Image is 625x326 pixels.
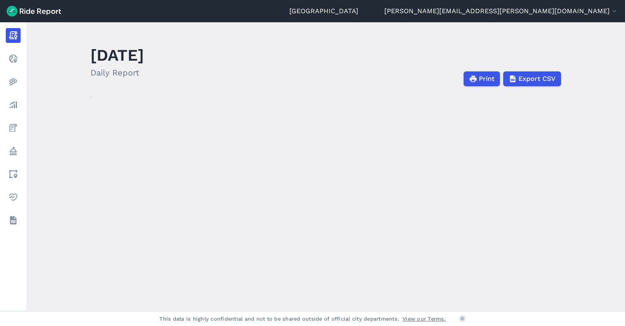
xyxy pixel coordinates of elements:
a: Report [6,28,21,43]
a: Heatmaps [6,74,21,89]
a: Fees [6,120,21,135]
a: View our Terms. [402,315,446,323]
a: Realtime [6,51,21,66]
button: Print [464,71,500,86]
span: Export CSV [518,74,556,84]
h2: Daily Report [90,66,144,79]
a: [GEOGRAPHIC_DATA] [289,6,358,16]
h1: [DATE] [90,44,144,66]
a: Analyze [6,97,21,112]
button: Export CSV [503,71,561,86]
a: Datasets [6,213,21,228]
a: Policy [6,144,21,158]
span: Print [479,74,495,84]
a: Health [6,190,21,205]
button: [PERSON_NAME][EMAIL_ADDRESS][PERSON_NAME][DOMAIN_NAME] [384,6,618,16]
img: Ride Report [7,6,61,17]
a: Areas [6,167,21,182]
